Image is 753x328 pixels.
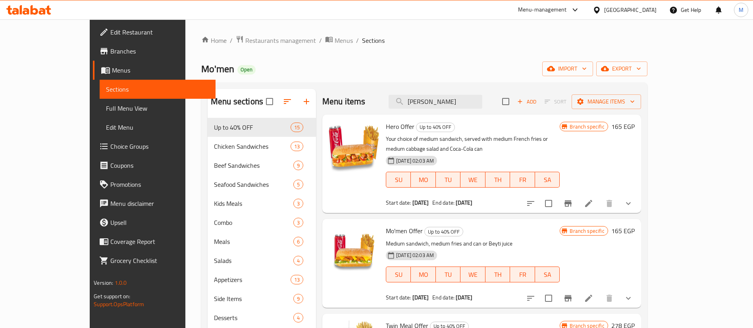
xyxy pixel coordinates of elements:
[110,199,209,208] span: Menu disclaimer
[293,256,303,265] div: items
[558,289,578,308] button: Branch-specific-item
[521,289,540,308] button: sort-choices
[291,123,303,132] div: items
[294,181,303,188] span: 5
[514,96,539,108] button: Add
[110,180,209,189] span: Promotions
[521,194,540,213] button: sort-choices
[513,174,532,186] span: FR
[540,195,557,212] span: Select to update
[489,269,507,280] span: TH
[584,199,593,208] a: Edit menu item
[294,257,303,265] span: 4
[110,142,209,151] span: Choice Groups
[201,35,647,46] nav: breadcrumb
[291,142,303,151] div: items
[214,313,293,322] div: Desserts
[94,278,113,288] span: Version:
[294,200,303,207] span: 3
[100,99,216,118] a: Full Menu View
[456,198,472,208] b: [DATE]
[211,96,263,107] h2: Menu sections
[94,291,130,301] span: Get support on:
[510,172,535,188] button: FR
[386,134,560,154] p: Your choice of medium sandwich, served with medium French fries or medium cabbage salad and Coca-...
[619,194,638,213] button: show more
[510,267,535,282] button: FR
[411,267,436,282] button: MO
[414,174,433,186] span: MO
[93,61,216,80] a: Menus
[389,174,408,186] span: SU
[566,227,607,235] span: Branch specific
[386,172,411,188] button: SU
[335,36,353,45] span: Menus
[566,123,607,130] span: Branch specific
[214,161,293,170] span: Beef Sandwiches
[386,198,411,208] span: Start date:
[319,36,322,45] li: /
[539,96,572,108] span: Select section first
[578,97,635,107] span: Manage items
[214,294,293,303] span: Side Items
[106,104,209,113] span: Full Menu View
[572,94,641,109] button: Manage items
[549,64,587,74] span: import
[237,66,256,73] span: Open
[432,292,454,303] span: End date:
[112,65,209,75] span: Menus
[297,92,316,111] button: Add section
[93,232,216,251] a: Coverage Report
[106,84,209,94] span: Sections
[208,308,316,327] div: Desserts4
[214,275,291,284] div: Appetizers
[208,213,316,232] div: Combo3
[389,95,482,109] input: search
[558,194,578,213] button: Branch-specific-item
[497,93,514,110] span: Select section
[518,5,567,15] div: Menu-management
[322,96,366,107] h2: Menu items
[439,269,458,280] span: TU
[93,23,216,42] a: Edit Restaurant
[214,199,293,208] div: Kids Meals
[208,251,316,270] div: Salads4
[386,225,423,237] span: Mo'men Offer
[208,118,316,137] div: Up to 40% OFF15
[110,46,209,56] span: Branches
[237,65,256,75] div: Open
[93,251,216,270] a: Grocery Checklist
[115,278,127,288] span: 1.0.0
[464,269,482,280] span: WE
[489,174,507,186] span: TH
[100,118,216,137] a: Edit Menu
[596,61,647,76] button: export
[278,92,297,111] span: Sort sections
[100,80,216,99] a: Sections
[214,237,293,246] span: Meals
[393,157,437,165] span: [DATE] 02:03 AM
[425,227,463,236] span: Up to 40% OFF
[619,289,638,308] button: show more
[436,172,461,188] button: TU
[600,194,619,213] button: delete
[464,174,482,186] span: WE
[106,123,209,132] span: Edit Menu
[214,218,293,227] span: Combo
[412,198,429,208] b: [DATE]
[600,289,619,308] button: delete
[293,199,303,208] div: items
[214,123,291,132] span: Up to 40% OFF
[261,93,278,110] span: Select all sections
[439,174,458,186] span: TU
[294,238,303,246] span: 6
[416,123,454,132] span: Up to 40% OFF
[604,6,657,14] div: [GEOGRAPHIC_DATA]
[208,137,316,156] div: Chicken Sandwiches13
[214,256,293,265] span: Salads
[293,180,303,189] div: items
[538,174,557,186] span: SA
[293,161,303,170] div: items
[294,295,303,303] span: 9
